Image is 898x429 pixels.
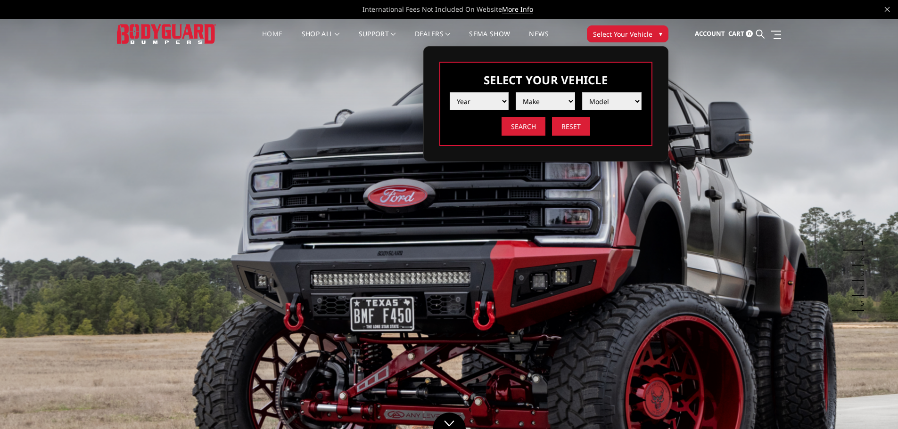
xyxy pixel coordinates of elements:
[415,31,451,49] a: Dealers
[502,5,533,14] a: More Info
[469,31,510,49] a: SEMA Show
[855,235,864,251] button: 1 of 5
[587,25,668,42] button: Select Your Vehicle
[728,21,753,47] a: Cart 0
[728,29,744,38] span: Cart
[659,29,662,39] span: ▾
[450,92,509,110] select: Please select the value from list.
[855,266,864,281] button: 3 of 5
[855,251,864,266] button: 2 of 5
[695,29,725,38] span: Account
[450,72,642,88] h3: Select Your Vehicle
[695,21,725,47] a: Account
[433,413,466,429] a: Click to Down
[552,117,590,136] input: Reset
[529,31,548,49] a: News
[262,31,282,49] a: Home
[502,117,545,136] input: Search
[117,24,216,43] img: BODYGUARD BUMPERS
[855,296,864,311] button: 5 of 5
[746,30,753,37] span: 0
[593,29,652,39] span: Select Your Vehicle
[516,92,575,110] select: Please select the value from list.
[359,31,396,49] a: Support
[855,281,864,296] button: 4 of 5
[302,31,340,49] a: shop all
